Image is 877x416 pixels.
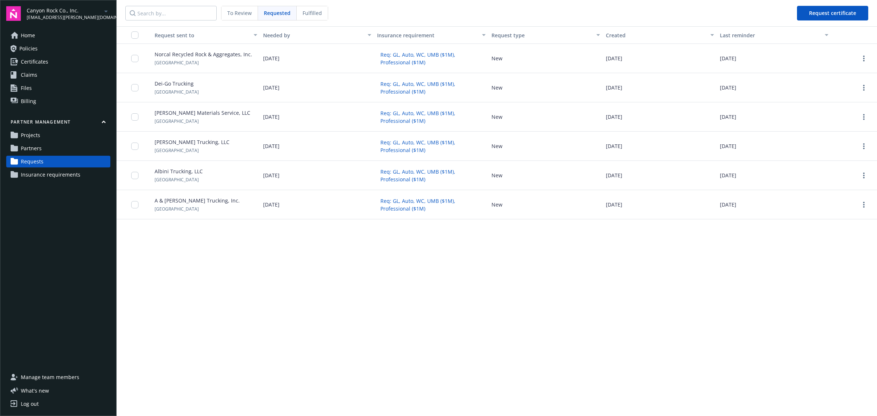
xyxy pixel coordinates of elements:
[21,69,37,81] span: Claims
[155,89,199,95] span: [GEOGRAPHIC_DATA]
[21,56,48,68] span: Certificates
[27,6,110,21] button: Canyon Rock Co., Inc.[EMAIL_ADDRESS][PERSON_NAME][DOMAIN_NAME]arrowDropDown
[21,398,39,410] div: Log out
[131,143,138,150] input: Toggle Row Selected
[859,83,868,92] a: more
[606,171,622,179] span: [DATE]
[263,84,280,91] span: [DATE]
[155,147,199,154] span: [GEOGRAPHIC_DATA]
[606,113,622,121] span: [DATE]
[102,7,110,15] a: arrowDropDown
[21,82,32,94] span: Files
[303,9,322,17] span: Fulfilled
[6,371,110,383] a: Manage team members
[264,9,291,17] span: Requested
[606,31,706,39] div: Toggle SortBy
[720,54,736,62] span: [DATE]
[263,142,280,150] span: [DATE]
[720,84,736,91] span: [DATE]
[131,113,138,121] input: Toggle Row Selected
[717,26,831,44] button: Last reminder
[263,201,280,208] span: [DATE]
[21,129,40,141] span: Projects
[859,171,868,180] a: more
[131,55,138,62] input: Toggle Row Selected
[377,166,486,185] button: Req: GL, Auto, WC, UMB ($1M), Professional ($1M)
[27,14,102,21] span: [EMAIL_ADDRESS][PERSON_NAME][DOMAIN_NAME]
[809,10,856,16] span: Request certificate
[155,118,199,124] span: [GEOGRAPHIC_DATA]
[720,113,736,121] span: [DATE]
[260,26,375,44] button: Needed by
[131,201,138,208] input: Toggle Row Selected
[6,82,110,94] a: Files
[131,31,138,39] input: Select all
[859,200,868,209] a: more
[6,95,110,107] a: Billing
[6,43,110,54] a: Policies
[6,143,110,154] a: Partners
[720,171,736,179] span: [DATE]
[155,167,203,175] span: Albini Trucking, LLC
[797,6,868,20] button: Request certificate
[606,32,626,39] span: Created
[155,109,250,117] span: [PERSON_NAME] Materials Service, LLC
[374,26,489,44] button: Insurance requirement
[21,95,36,107] span: Billing
[377,31,478,39] div: Insurance requirement
[6,129,110,141] a: Projects
[491,171,502,179] button: New
[125,6,217,20] input: Search by...
[149,31,249,39] div: Request sent to
[149,31,249,39] div: Toggle SortBy
[377,49,486,68] button: Req: GL, Auto, WC, UMB ($1M), Professional ($1M)
[6,56,110,68] a: Certificates
[155,60,199,66] span: [GEOGRAPHIC_DATA]
[263,171,280,179] span: [DATE]
[489,26,603,44] button: Request type
[6,156,110,167] a: Requests
[377,137,486,156] button: Req: GL, Auto, WC, UMB ($1M), Professional ($1M)
[263,31,364,39] div: Needed by
[21,156,43,167] span: Requests
[606,54,622,62] span: [DATE]
[155,50,252,58] span: Norcal Recycled Rock & Aggregates, Inc.
[606,84,622,91] span: [DATE]
[155,206,199,212] span: [GEOGRAPHIC_DATA]
[720,201,736,208] span: [DATE]
[859,54,868,63] a: more
[27,7,102,14] span: Canyon Rock Co., Inc.
[859,142,868,151] a: more
[491,31,592,39] div: Request type
[491,201,502,208] button: New
[21,387,49,394] span: What ' s new
[21,169,80,181] span: Insurance requirements
[606,201,622,208] span: [DATE]
[131,84,138,91] input: Toggle Row Selected
[859,113,868,121] a: more
[6,169,110,181] a: Insurance requirements
[491,113,502,121] button: New
[491,54,502,62] button: New
[6,30,110,41] a: Home
[720,31,820,39] div: Last reminder
[491,142,502,150] button: New
[6,119,110,128] button: Partner management
[131,172,138,179] input: Toggle Row Selected
[155,197,240,204] span: A & [PERSON_NAME] Trucking, Inc.
[155,80,194,87] span: Dei-Go Trucking
[6,69,110,81] a: Claims
[720,142,736,150] span: [DATE]
[21,371,79,383] span: Manage team members
[263,113,280,121] span: [DATE]
[21,30,35,41] span: Home
[227,9,252,17] span: To Review
[155,177,199,183] span: [GEOGRAPHIC_DATA]
[21,143,42,154] span: Partners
